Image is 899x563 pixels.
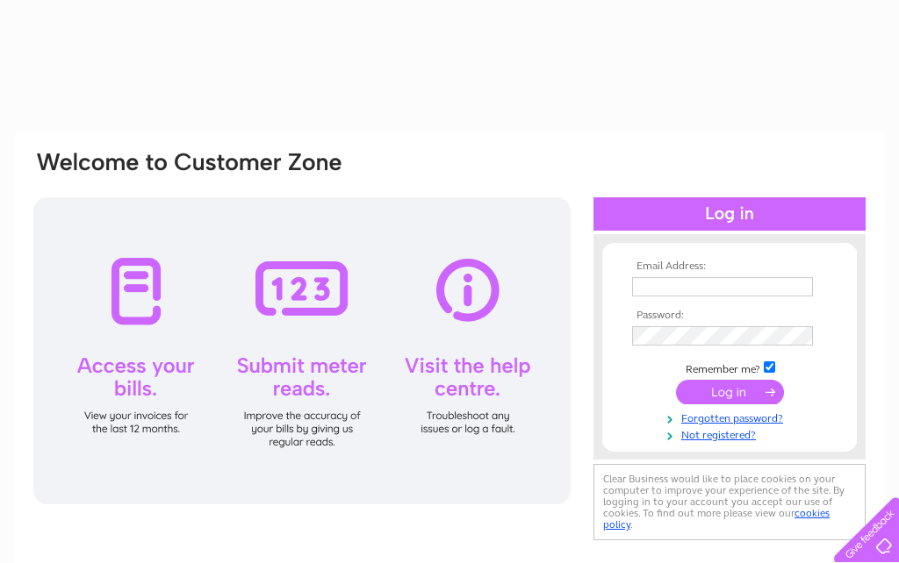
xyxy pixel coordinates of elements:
div: Clear Business would like to place cookies on your computer to improve your experience of the sit... [593,464,866,540]
input: Submit [676,380,784,404]
td: Remember me? [628,359,831,376]
a: Not registered? [632,425,831,442]
a: Forgotten password? [632,409,831,425]
a: cookies policy [603,507,830,531]
th: Email Address: [628,260,831,273]
th: Password: [628,310,831,322]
